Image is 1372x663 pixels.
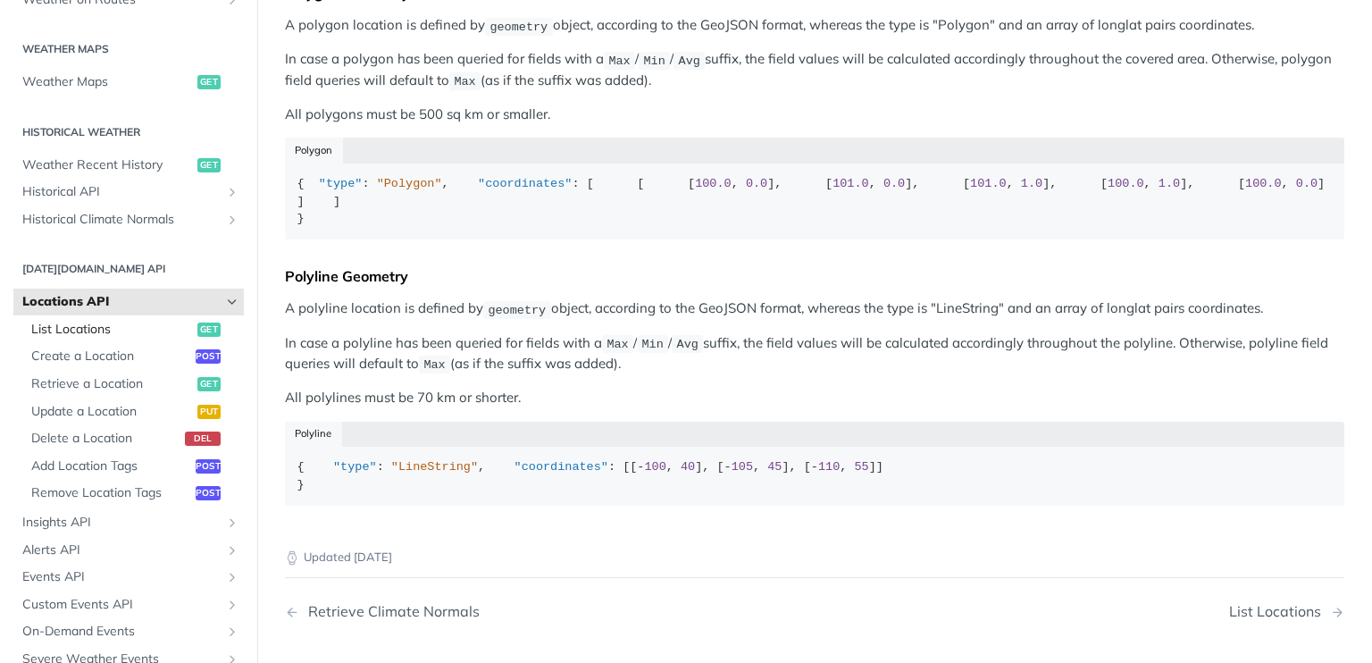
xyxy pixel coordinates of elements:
[225,570,239,584] button: Show subpages for Events API
[677,338,699,351] span: Avg
[13,152,244,179] a: Weather Recent Historyget
[641,338,663,351] span: Min
[197,405,221,419] span: put
[31,321,193,339] span: List Locations
[22,73,193,91] span: Weather Maps
[22,399,244,425] a: Update a Locationput
[695,177,732,190] span: 100.0
[297,175,1333,228] div: { : , : [ [ [ , ], [ , ], [ , ], [ , ], [ , ] ] ] }
[478,177,572,190] span: "coordinates"
[31,348,191,365] span: Create a Location
[285,49,1344,91] p: In case a polygon has been queried for fields with a / / suffix, the field values will be calcula...
[13,206,244,233] a: Historical Climate NormalsShow subpages for Historical Climate Normals
[644,460,665,474] span: 100
[832,177,869,190] span: 101.0
[196,486,221,500] span: post
[285,15,1344,36] p: A polygon location is defined by object, according to the GeoJSON format, whereas the type is "Po...
[22,453,244,480] a: Add Location Tagspost
[13,69,244,96] a: Weather Mapsget
[13,124,244,140] h2: Historical Weather
[423,358,445,372] span: Max
[13,179,244,206] a: Historical APIShow subpages for Historical API
[22,596,221,614] span: Custom Events API
[31,430,180,448] span: Delete a Location
[22,211,221,229] span: Historical Climate Normals
[1159,177,1180,190] span: 1.0
[22,316,244,343] a: List Locationsget
[22,623,221,641] span: On-Demand Events
[285,298,1344,319] p: A polyline location is defined by object, according to the GeoJSON format, whereas the type is "L...
[13,564,244,591] a: Events APIShow subpages for Events API
[197,377,221,391] span: get
[1296,177,1318,190] span: 0.0
[883,177,905,190] span: 0.0
[197,323,221,337] span: get
[225,516,239,530] button: Show subpages for Insights API
[299,603,480,620] div: Retrieve Climate Normals
[643,54,665,67] span: Min
[22,568,221,586] span: Events API
[225,625,239,639] button: Show subpages for On-Demand Events
[22,541,221,559] span: Alerts API
[225,543,239,558] button: Show subpages for Alerts API
[13,509,244,536] a: Insights APIShow subpages for Insights API
[489,20,548,33] span: geometry
[13,261,244,277] h2: [DATE][DOMAIN_NAME] API
[608,54,630,67] span: Max
[855,460,869,474] span: 55
[319,177,363,190] span: "type"
[31,484,191,502] span: Remove Location Tags
[970,177,1007,190] span: 101.0
[285,267,1344,285] div: Polyline Geometry
[31,375,193,393] span: Retrieve a Location
[1108,177,1144,190] span: 100.0
[1245,177,1282,190] span: 100.0
[225,295,239,309] button: Hide subpages for Locations API
[285,585,1344,638] nav: Pagination Controls
[285,333,1344,375] p: In case a polyline has been queried for fields with a / / suffix, the field values will be calcul...
[391,460,478,474] span: "LineString"
[297,458,1333,493] div: { : , : [[ , ], [ , ], [ , ]] }
[197,75,221,89] span: get
[454,75,475,88] span: Max
[13,592,244,618] a: Custom Events APIShow subpages for Custom Events API
[679,54,700,67] span: Avg
[1229,603,1330,620] div: List Locations
[285,549,1344,566] p: Updated [DATE]
[22,371,244,398] a: Retrieve a Locationget
[225,213,239,227] button: Show subpages for Historical Climate Normals
[732,460,753,474] span: 105
[22,480,244,507] a: Remove Location Tagspost
[13,537,244,564] a: Alerts APIShow subpages for Alerts API
[514,460,608,474] span: "coordinates"
[22,156,193,174] span: Weather Recent History
[225,185,239,199] button: Show subpages for Historical API
[607,338,628,351] span: Max
[196,349,221,364] span: post
[13,41,244,57] h2: Weather Maps
[333,460,377,474] span: "type"
[197,158,221,172] span: get
[767,460,782,474] span: 45
[22,293,221,311] span: Locations API
[196,459,221,474] span: post
[22,425,244,452] a: Delete a Locationdel
[22,183,221,201] span: Historical API
[377,177,442,190] span: "Polygon"
[13,618,244,645] a: On-Demand EventsShow subpages for On-Demand Events
[681,460,695,474] span: 40
[818,460,840,474] span: 110
[225,598,239,612] button: Show subpages for Custom Events API
[488,303,546,316] span: geometry
[811,460,818,474] span: -
[13,289,244,315] a: Locations APIHide subpages for Locations API
[31,457,191,475] span: Add Location Tags
[285,603,739,620] a: Previous Page: Retrieve Climate Normals
[22,343,244,370] a: Create a Locationpost
[31,403,193,421] span: Update a Location
[22,514,221,532] span: Insights API
[285,388,1344,408] p: All polylines must be 70 km or shorter.
[1229,603,1344,620] a: Next Page: List Locations
[724,460,732,474] span: -
[637,460,644,474] span: -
